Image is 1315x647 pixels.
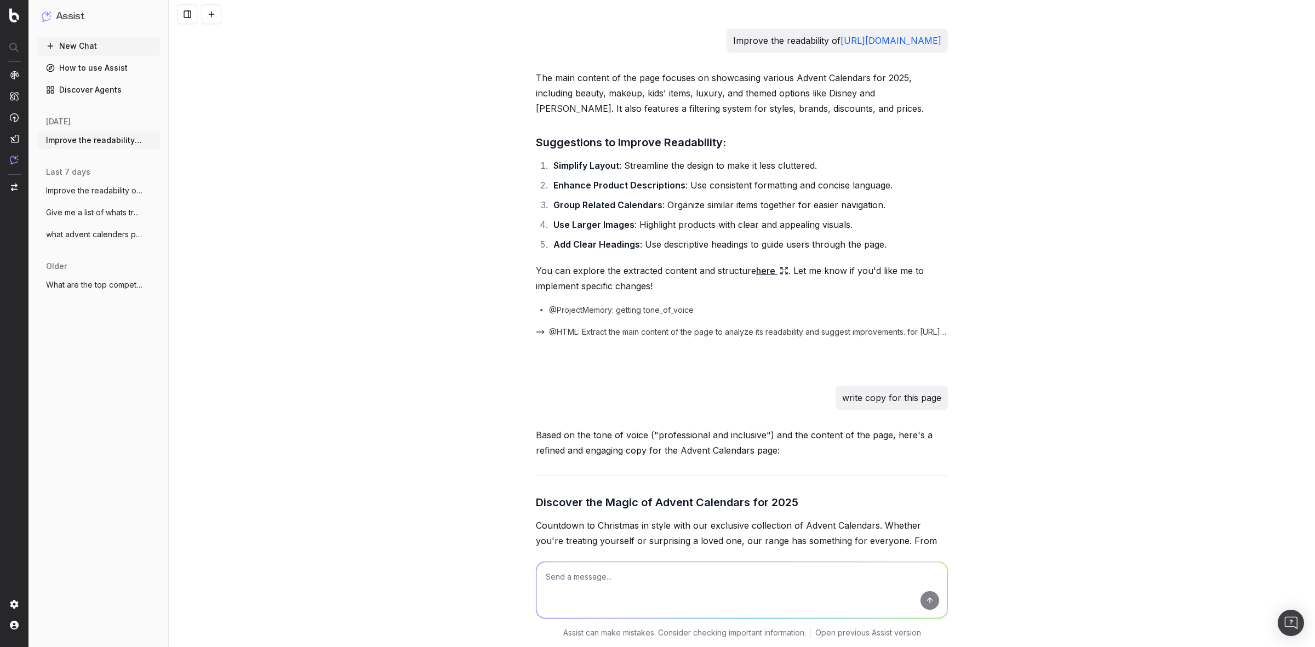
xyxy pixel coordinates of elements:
span: [DATE] [46,116,71,127]
img: Analytics [10,71,19,79]
li: : Organize similar items together for easier navigation. [550,197,948,213]
img: Setting [10,600,19,609]
img: Studio [10,134,19,143]
p: You can explore the extracted content and structure . Let me know if you'd like me to implement s... [536,263,948,294]
p: Countdown to Christmas in style with our exclusive collection of Advent Calendars. Whether you're... [536,518,948,579]
p: The main content of the page focuses on showcasing various Advent Calendars for 2025, including b... [536,70,948,116]
strong: Add Clear Headings [553,239,640,250]
span: Give me a list of whats trendings [46,207,142,218]
h1: Assist [56,9,84,24]
a: Discover Agents [37,81,160,99]
a: [URL][DOMAIN_NAME] [841,35,941,46]
button: Improve the readability of [URL] [37,182,160,199]
li: : Highlight products with clear and appealing visuals. [550,217,948,232]
span: older [46,261,67,272]
a: Open previous Assist version [815,627,921,638]
img: Assist [42,11,52,21]
button: Give me a list of whats trendings [37,204,160,221]
span: Improve the readability of [URL] [46,135,142,146]
p: Based on the tone of voice ("professional and inclusive") and the content of the page, here's a r... [536,427,948,458]
img: Switch project [11,184,18,191]
img: My account [10,621,19,629]
a: here [756,263,788,278]
span: @HTML: Extract the main content of the page to analyze its readability and suggest improvements. ... [549,327,948,337]
img: Intelligence [10,91,19,101]
span: last 7 days [46,167,90,178]
span: @ProjectMemory: getting tone_of_voice [549,305,694,316]
img: Activation [10,113,19,122]
button: What are the top competitors ranking for [37,276,160,294]
button: what advent calenders pages can I create [37,226,160,243]
span: What are the top competitors ranking for [46,279,142,290]
button: Improve the readability of [URL] [37,131,160,149]
li: : Use descriptive headings to guide users through the page. [550,237,948,252]
img: Assist [10,155,19,164]
h3: Suggestions to Improve Readability: [536,134,948,151]
strong: Use Larger Images [553,219,634,230]
strong: Group Related Calendars [553,199,662,210]
li: : Use consistent formatting and concise language. [550,178,948,193]
p: write copy for this page [842,390,941,405]
a: How to use Assist [37,59,160,77]
span: what advent calenders pages can I create [46,229,142,240]
button: New Chat [37,37,160,55]
strong: Simplify Layout [553,160,619,171]
li: : Streamline the design to make it less cluttered. [550,158,948,173]
p: Assist can make mistakes. Consider checking important information. [563,627,806,638]
button: Assist [42,9,156,24]
img: Botify logo [9,8,19,22]
p: Improve the readability of [733,33,941,48]
span: Improve the readability of [URL] [46,185,142,196]
strong: Enhance Product Descriptions [553,180,685,191]
div: Open Intercom Messenger [1278,610,1304,636]
h3: Discover the Magic of Advent Calendars for 2025 [536,494,948,511]
button: @HTML: Extract the main content of the page to analyze its readability and suggest improvements. ... [536,327,948,337]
